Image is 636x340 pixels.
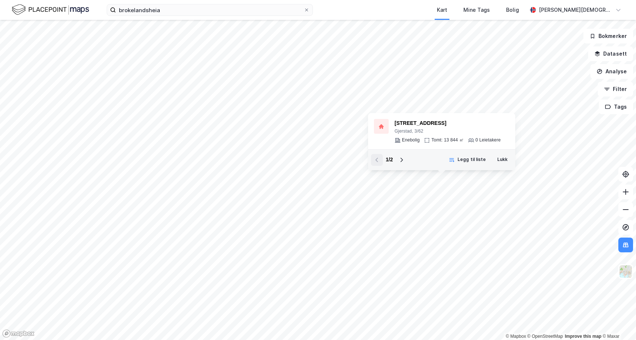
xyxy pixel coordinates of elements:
button: Lukk [492,154,512,166]
a: Improve this map [565,334,601,339]
button: Filter [598,82,633,97]
div: Tomt: 13 844 ㎡ [431,137,464,143]
div: Bolig [506,6,519,14]
div: Mine Tags [463,6,490,14]
div: 1 / 2 [386,155,393,164]
button: Datasett [588,46,633,61]
img: Z [619,264,633,278]
button: Tags [599,99,633,114]
div: 0 Leietakere [476,137,501,143]
div: Gjerstad, 3/62 [395,129,501,134]
div: Kart [437,6,447,14]
button: Bokmerker [583,29,633,43]
button: Legg til liste [444,154,491,166]
button: Analyse [590,64,633,79]
a: Mapbox [506,334,526,339]
a: Maxar [603,334,619,339]
a: Mapbox homepage [2,329,35,338]
div: Enebolig [402,137,420,143]
div: [STREET_ADDRESS] [395,119,501,128]
input: Søk på adresse, matrikkel, gårdeiere, leietakere eller personer [116,4,304,15]
img: logo.f888ab2527a4732fd821a326f86c7f29.svg [12,3,89,16]
div: [PERSON_NAME][DEMOGRAPHIC_DATA] [539,6,612,14]
a: OpenStreetMap [527,334,563,339]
